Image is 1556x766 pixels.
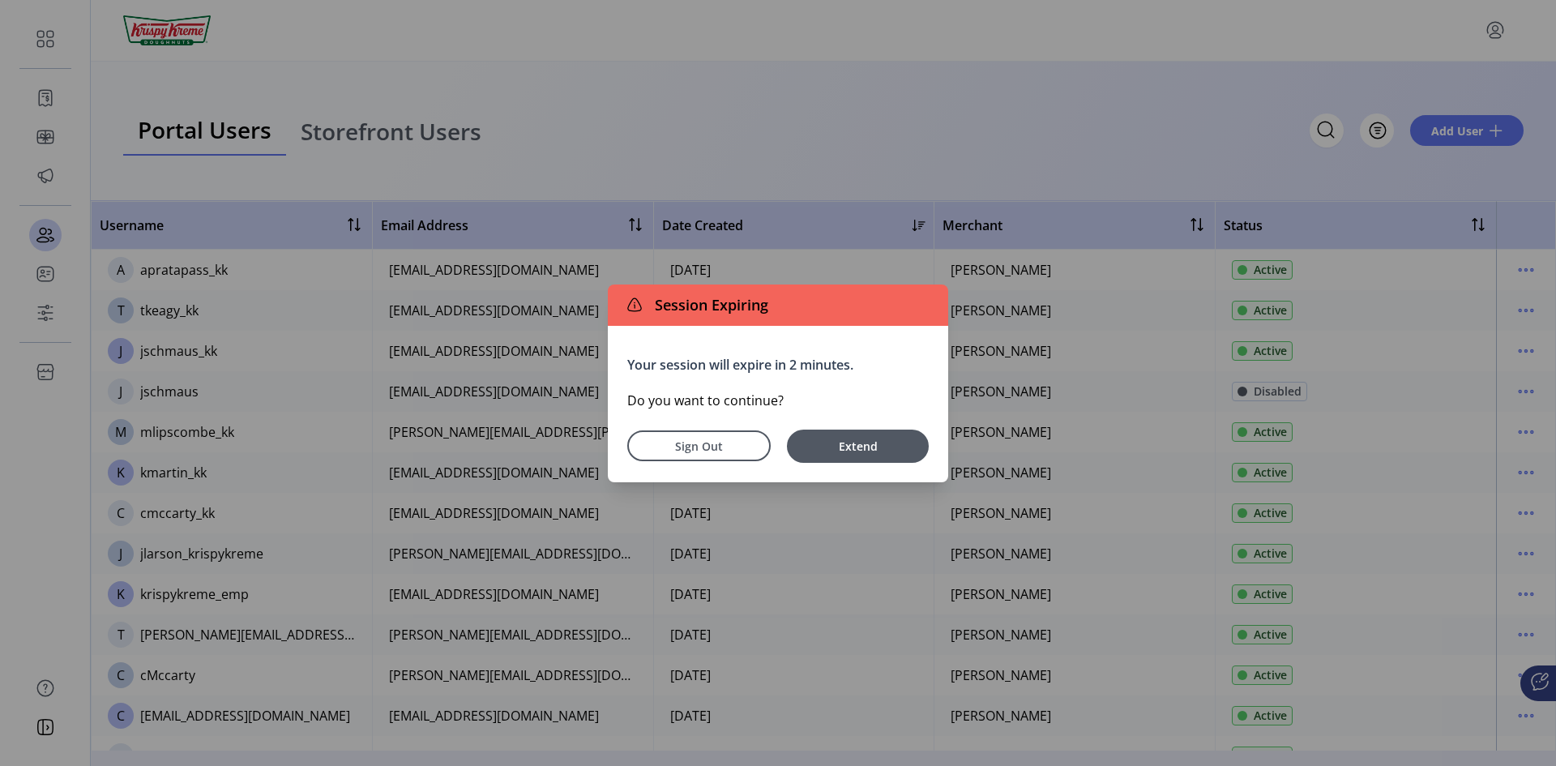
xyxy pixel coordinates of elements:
[627,430,771,461] button: Sign Out
[787,430,929,463] button: Extend
[627,391,929,410] p: Do you want to continue?
[648,438,750,455] span: Sign Out
[648,294,768,316] span: Session Expiring
[627,355,929,374] p: Your session will expire in 2 minutes.
[795,438,921,455] span: Extend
